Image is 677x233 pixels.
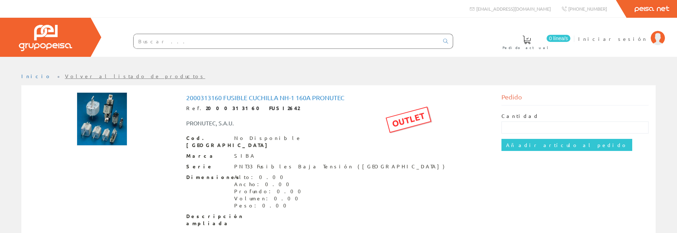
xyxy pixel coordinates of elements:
[186,174,229,181] span: Dimensiones
[501,92,649,105] div: Pedido
[65,73,205,79] a: Volver al listado de productos
[186,163,229,170] span: Serie
[386,107,431,133] div: OUTLET
[21,73,52,79] a: Inicio
[476,6,551,12] span: [EMAIL_ADDRESS][DOMAIN_NAME]
[234,195,305,202] div: Volumen: 0.00
[186,213,229,227] span: Descripción ampliada
[503,44,551,51] span: Pedido actual
[234,181,305,188] div: Ancho: 0.00
[134,34,439,48] input: Buscar ...
[234,135,302,142] div: No Disponible
[234,152,256,159] div: SIBA
[568,6,607,12] span: [PHONE_NUMBER]
[186,94,491,101] h1: 2000313160 Fusible Cuchilla Nh-1 160a Pronutec
[19,25,72,51] img: Grupo Peisa
[234,202,305,209] div: Peso: 0.00
[578,29,665,36] a: Iniciar sesión
[186,105,491,112] div: Ref.
[234,188,305,195] div: Profundo: 0.00
[186,152,229,159] span: Marca
[234,174,305,181] div: Alto: 0.00
[501,139,632,151] input: Añadir artículo al pedido
[501,113,539,120] label: Cantidad
[77,92,127,146] img: Foto artículo 2000313160 Fusible Cuchilla Nh-1 160a Pronutec (141.9881305638x150)
[181,119,365,127] div: PRONUTEC, S.A.U.
[547,35,570,42] span: 0 línea/s
[186,135,229,149] span: Cod. [GEOGRAPHIC_DATA]
[206,105,300,111] strong: 2000313160 FUSI2642
[234,163,445,170] div: PNT33 Fusibles Baja Tensión ([GEOGRAPHIC_DATA])
[578,35,647,42] span: Iniciar sesión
